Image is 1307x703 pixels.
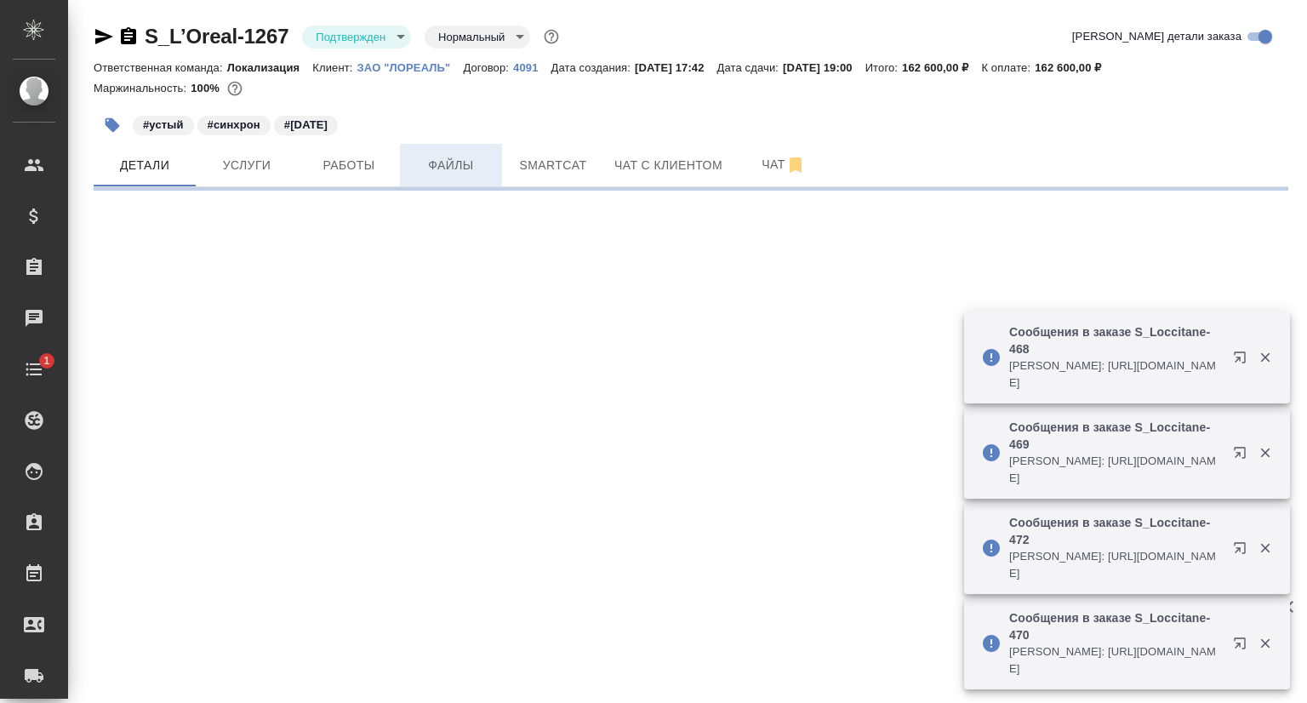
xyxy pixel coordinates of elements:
p: Ответственная команда: [94,61,227,74]
p: Клиент: [312,61,357,74]
button: Открыть в новой вкладке [1223,626,1264,667]
svg: Отписаться [785,155,806,175]
button: Закрыть [1247,540,1282,556]
p: Сообщения в заказе S_Loccitane-468 [1009,323,1222,357]
p: Локализация [227,61,313,74]
span: Чат с клиентом [614,155,722,176]
p: [PERSON_NAME]: [URL][DOMAIN_NAME] [1009,357,1222,392]
span: 1 [33,352,60,369]
a: S_L’Oreal-1267 [145,25,288,48]
p: 162 600,00 ₽ [902,61,981,74]
span: Услуги [206,155,288,176]
p: [DATE] 17:42 [635,61,717,74]
a: ЗАО "ЛОРЕАЛЬ" [357,60,464,74]
span: Работы [308,155,390,176]
p: #[DATE] [284,117,328,134]
p: #синхрон [208,117,260,134]
p: Итого: [865,61,902,74]
div: Подтвержден [302,26,411,49]
p: К оплате: [981,61,1035,74]
p: Договор: [463,61,513,74]
button: Нормальный [433,30,510,44]
span: 21.10.25 [272,117,340,131]
p: [DATE] 19:00 [783,61,865,74]
button: Добавить тэг [94,106,131,144]
div: Подтвержден [425,26,530,49]
span: [PERSON_NAME] детали заказа [1072,28,1241,45]
button: Скопировать ссылку для ЯМессенджера [94,26,114,47]
span: Smartcat [512,155,594,176]
span: Файлы [410,155,492,176]
button: Открыть в новой вкладке [1223,531,1264,572]
p: Маржинальность: [94,82,191,94]
button: 0.00 RUB; [224,77,246,100]
a: 4091 [513,60,551,74]
p: [PERSON_NAME]: [URL][DOMAIN_NAME] [1009,453,1222,487]
button: Скопировать ссылку [118,26,139,47]
p: Дата сдачи: [717,61,783,74]
span: Чат [743,154,825,175]
button: Открыть в новой вкладке [1223,436,1264,477]
p: [PERSON_NAME]: [URL][DOMAIN_NAME] [1009,643,1222,677]
span: устый [131,117,196,131]
p: 100% [191,82,224,94]
p: 162 600,00 ₽ [1035,61,1114,74]
p: Сообщения в заказе S_Loccitane-472 [1009,514,1222,548]
button: Закрыть [1247,445,1282,460]
button: Закрыть [1247,350,1282,365]
button: Открыть в новой вкладке [1223,340,1264,381]
a: 1 [4,348,64,391]
button: Подтвержден [311,30,391,44]
p: Дата создания: [551,61,635,74]
p: Сообщения в заказе S_Loccitane-469 [1009,419,1222,453]
p: 4091 [513,61,551,74]
p: ЗАО "ЛОРЕАЛЬ" [357,61,464,74]
p: #устый [143,117,184,134]
span: Детали [104,155,185,176]
p: [PERSON_NAME]: [URL][DOMAIN_NAME] [1009,548,1222,582]
p: Сообщения в заказе S_Loccitane-470 [1009,609,1222,643]
button: Закрыть [1247,636,1282,651]
span: синхрон [196,117,272,131]
button: Доп статусы указывают на важность/срочность заказа [540,26,562,48]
